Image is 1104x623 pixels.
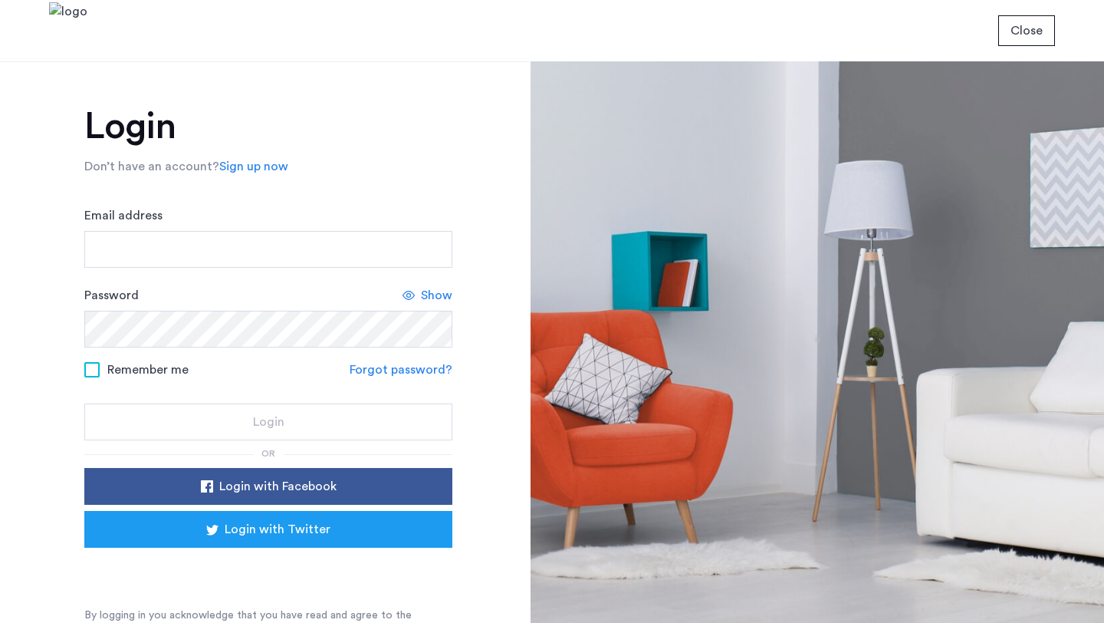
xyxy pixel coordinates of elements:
[253,413,284,431] span: Login
[84,511,452,548] button: button
[84,286,139,305] label: Password
[219,477,337,496] span: Login with Facebook
[1010,21,1043,40] span: Close
[84,108,452,145] h1: Login
[261,449,275,458] span: or
[421,286,452,305] span: Show
[225,520,330,539] span: Login with Twitter
[84,404,452,440] button: button
[84,206,163,225] label: Email address
[84,160,219,173] span: Don’t have an account?
[219,157,288,176] a: Sign up now
[350,361,452,379] a: Forgot password?
[84,468,452,505] button: button
[49,2,87,60] img: logo
[107,361,189,379] span: Remember me
[998,15,1055,46] button: button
